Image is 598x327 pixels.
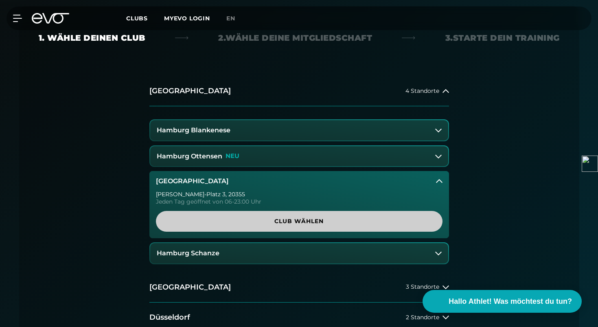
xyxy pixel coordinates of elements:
[39,32,145,44] div: 1. Wähle deinen Club
[157,153,222,160] h3: Hamburg Ottensen
[150,243,448,263] button: Hamburg Schanze
[150,120,448,140] button: Hamburg Blankenese
[156,199,442,204] div: Jeden Tag geöffnet von 06-23:00 Uhr
[149,272,449,303] button: [GEOGRAPHIC_DATA]3 Standorte
[149,312,190,323] h2: Düsseldorf
[226,14,245,23] a: en
[156,191,442,197] div: [PERSON_NAME]-Platz 3 , 20355
[449,296,572,307] span: Hallo Athlet! Was möchtest du tun?
[423,290,582,313] button: Hallo Athlet! Was möchtest du tun?
[126,15,148,22] span: Clubs
[226,15,235,22] span: en
[126,14,164,22] a: Clubs
[157,127,230,134] h3: Hamburg Blankenese
[149,76,449,106] button: [GEOGRAPHIC_DATA]4 Standorte
[149,86,231,96] h2: [GEOGRAPHIC_DATA]
[150,146,448,167] button: Hamburg OttensenNEU
[157,250,219,257] h3: Hamburg Schanze
[226,153,239,160] p: NEU
[156,211,442,232] a: Club wählen
[149,171,449,191] button: [GEOGRAPHIC_DATA]
[218,32,372,44] div: 2. Wähle deine Mitgliedschaft
[582,156,598,172] img: logo.png
[406,284,439,290] span: 3 Standorte
[149,282,231,292] h2: [GEOGRAPHIC_DATA]
[164,15,210,22] a: MYEVO LOGIN
[406,314,439,320] span: 2 Standorte
[405,88,439,94] span: 4 Standorte
[445,32,560,44] div: 3. Starte dein Training
[156,178,229,185] h3: [GEOGRAPHIC_DATA]
[175,217,423,226] span: Club wählen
